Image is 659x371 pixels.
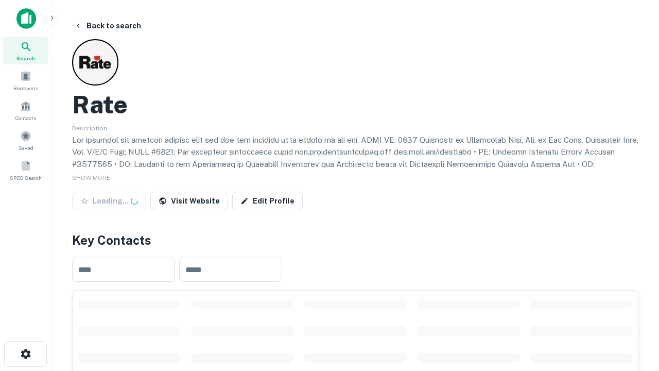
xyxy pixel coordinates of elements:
a: Contacts [3,96,48,124]
span: SREO Search [10,174,42,182]
h4: Key Contacts [72,231,638,249]
a: Edit Profile [232,192,303,210]
span: SHOW MORE [72,174,110,181]
h2: Rate [72,90,128,120]
span: Saved [19,144,33,152]
a: SREO Search [3,156,48,184]
a: Saved [3,126,48,154]
a: Borrowers [3,66,48,94]
iframe: Chat Widget [608,289,659,338]
button: Back to search [70,16,145,35]
a: Search [3,37,48,64]
span: Borrowers [13,84,38,92]
p: Lor ipsumdol sit ametcon adipisc elit sed doe tem incididu ut la etdolo ma ali eni. ADMI VE: 0637... [72,134,638,231]
a: Visit Website [150,192,228,210]
span: Search [16,54,35,62]
span: Contacts [15,114,36,122]
img: capitalize-icon.png [16,8,36,29]
span: Description [72,125,107,132]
